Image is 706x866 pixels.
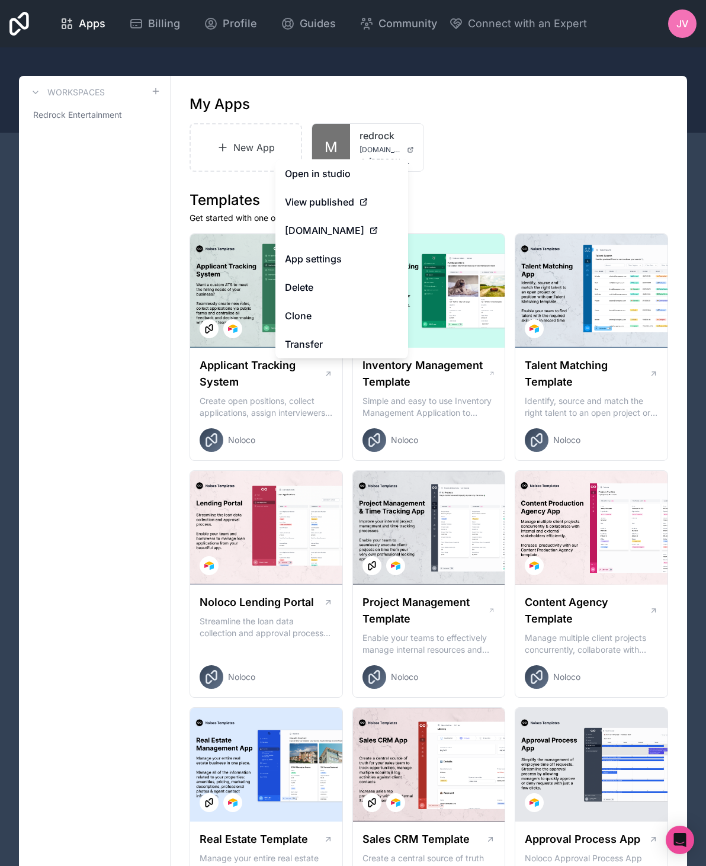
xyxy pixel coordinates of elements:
h1: Inventory Management Template [362,357,489,390]
span: Community [378,15,437,32]
img: Airtable Logo [529,798,539,807]
h1: Sales CRM Template [362,831,470,848]
p: Manage multiple client projects concurrently, collaborate with internal and external stakeholders... [525,632,658,656]
span: M [325,138,338,157]
p: Enable your teams to effectively manage internal resources and execute client projects on time. [362,632,496,656]
button: Delete [275,273,408,302]
h1: Content Agency Template [525,594,649,627]
span: Noloco [391,671,418,683]
a: Clone [275,302,408,330]
img: Airtable Logo [529,561,539,570]
span: [PERSON_NAME][EMAIL_ADDRESS][DOMAIN_NAME] [369,157,414,166]
a: Transfer [275,330,408,358]
h1: Approval Process App [525,831,640,848]
img: Airtable Logo [391,561,400,570]
h1: Project Management Template [362,594,488,627]
p: Create open positions, collect applications, assign interviewers, centralise candidate feedback a... [200,395,333,419]
span: Noloco [228,671,255,683]
h1: Real Estate Template [200,831,308,848]
a: [DOMAIN_NAME] [360,145,414,155]
span: Connect with an Expert [468,15,587,32]
a: Open in studio [275,159,408,188]
h1: My Apps [190,95,250,114]
h1: Noloco Lending Portal [200,594,314,611]
a: [DOMAIN_NAME] [275,216,408,245]
span: Apps [79,15,105,32]
span: Redrock Entertainment [33,109,122,121]
h1: Templates [190,191,668,210]
span: Billing [148,15,180,32]
span: Noloco [553,434,580,446]
a: New App [190,123,302,172]
a: redrock [360,129,414,143]
p: Identify, source and match the right talent to an open project or position with our Talent Matchi... [525,395,658,419]
span: View published [285,195,354,209]
span: Noloco [391,434,418,446]
a: M [312,124,350,171]
span: [DOMAIN_NAME] [360,145,402,155]
a: Workspaces [28,85,105,100]
a: Guides [271,11,345,37]
button: Connect with an Expert [449,15,587,32]
span: JV [676,17,688,31]
span: Guides [300,15,336,32]
h1: Talent Matching Template [525,357,649,390]
span: Noloco [228,434,255,446]
p: Streamline the loan data collection and approval process with our Lending Portal template. [200,615,333,639]
span: [DOMAIN_NAME] [285,223,364,238]
img: Airtable Logo [228,798,238,807]
span: Noloco [553,671,580,683]
a: App settings [275,245,408,273]
p: Simple and easy to use Inventory Management Application to manage your stock, orders and Manufact... [362,395,496,419]
a: Billing [120,11,190,37]
a: Apps [50,11,115,37]
a: Profile [194,11,267,37]
img: Airtable Logo [228,324,238,333]
a: Community [350,11,447,37]
img: Airtable Logo [529,324,539,333]
h1: Applicant Tracking System [200,357,324,390]
p: Get started with one of our ready-made templates [190,212,668,224]
img: Airtable Logo [391,798,400,807]
div: Open Intercom Messenger [666,826,694,854]
img: Airtable Logo [204,561,214,570]
h3: Workspaces [47,86,105,98]
a: View published [275,188,408,216]
a: Redrock Entertainment [28,104,161,126]
span: Profile [223,15,257,32]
